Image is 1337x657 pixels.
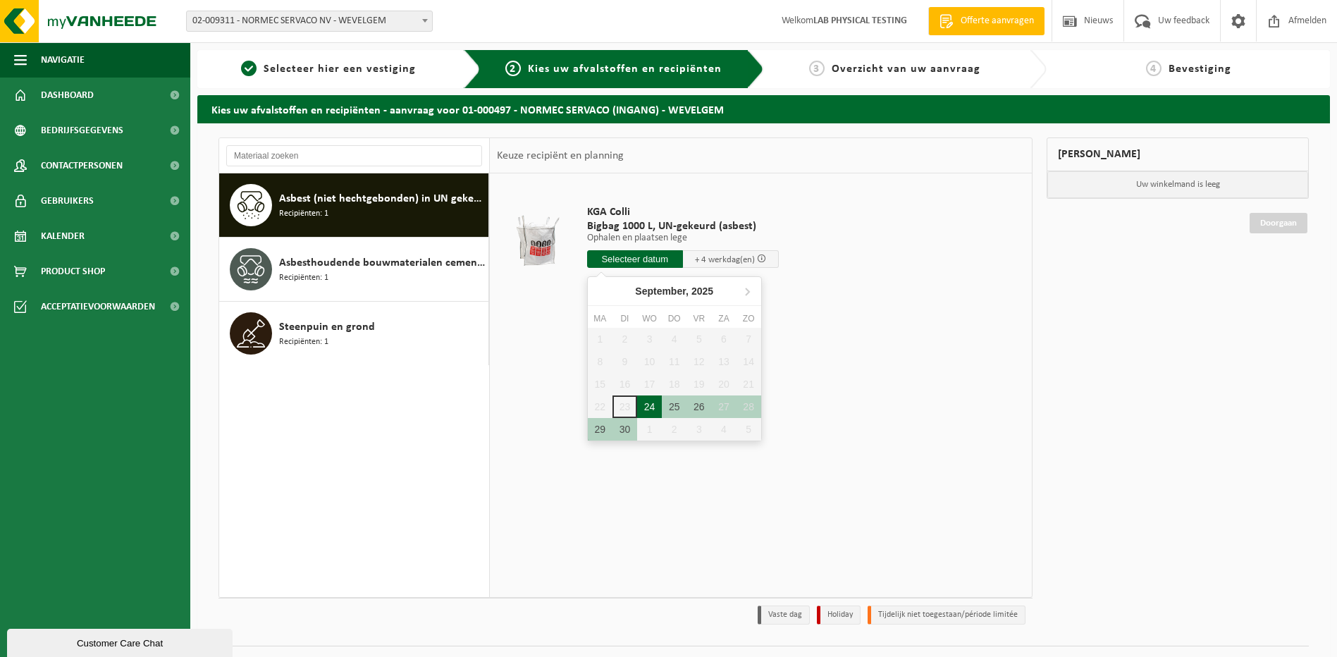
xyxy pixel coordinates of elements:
div: [PERSON_NAME] [1047,137,1309,171]
span: 02-009311 - NORMEC SERVACO NV - WEVELGEM [187,11,432,31]
span: Selecteer hier een vestiging [264,63,416,75]
li: Holiday [817,606,861,625]
strong: LAB PHYSICAL TESTING [813,16,907,26]
div: di [612,312,637,326]
div: za [711,312,736,326]
span: Gebruikers [41,183,94,219]
span: Bedrijfsgegevens [41,113,123,148]
div: do [662,312,686,326]
a: Offerte aanvragen [928,7,1045,35]
li: Tijdelijk niet toegestaan/période limitée [868,606,1025,625]
span: Contactpersonen [41,148,123,183]
span: Overzicht van uw aanvraag [832,63,980,75]
span: 1 [241,61,257,76]
div: 26 [686,395,711,418]
span: Recipiënten: 1 [279,336,328,349]
button: Asbest (niet hechtgebonden) in UN gekeurde verpakking Recipiënten: 1 [219,173,489,238]
div: vr [686,312,711,326]
div: zo [737,312,761,326]
div: wo [637,312,662,326]
span: Dashboard [41,78,94,113]
div: 3 [686,418,711,441]
h2: Kies uw afvalstoffen en recipiënten - aanvraag voor 01-000497 - NORMEC SERVACO (INGANG) - WEVELGEM [197,95,1330,123]
div: 1 [637,418,662,441]
a: 1Selecteer hier een vestiging [204,61,452,78]
span: Navigatie [41,42,85,78]
span: 4 [1146,61,1162,76]
li: Vaste dag [758,606,810,625]
div: 29 [588,418,612,441]
span: Recipiënten: 1 [279,207,328,221]
span: Offerte aanvragen [957,14,1037,28]
span: Steenpuin en grond [279,319,375,336]
button: Steenpuin en grond Recipiënten: 1 [219,302,489,365]
span: 2 [505,61,521,76]
span: Recipiënten: 1 [279,271,328,285]
span: 3 [809,61,825,76]
span: 02-009311 - NORMEC SERVACO NV - WEVELGEM [186,11,433,32]
span: Acceptatievoorwaarden [41,289,155,324]
input: Materiaal zoeken [226,145,482,166]
span: Kies uw afvalstoffen en recipiënten [528,63,722,75]
button: Asbesthoudende bouwmaterialen cementgebonden (hechtgebonden) Recipiënten: 1 [219,238,489,302]
iframe: chat widget [7,626,235,657]
span: Bevestiging [1169,63,1231,75]
span: KGA Colli [587,205,779,219]
div: ma [588,312,612,326]
p: Uw winkelmand is leeg [1047,171,1308,198]
div: 30 [612,418,637,441]
div: 2 [662,418,686,441]
div: 24 [637,395,662,418]
input: Selecteer datum [587,250,683,268]
span: + 4 werkdag(en) [695,255,755,264]
p: Ophalen en plaatsen lege [587,233,779,243]
i: 2025 [691,286,713,296]
span: Asbesthoudende bouwmaterialen cementgebonden (hechtgebonden) [279,254,485,271]
span: Asbest (niet hechtgebonden) in UN gekeurde verpakking [279,190,485,207]
div: September, [629,280,719,302]
div: 25 [662,395,686,418]
span: Product Shop [41,254,105,289]
span: Bigbag 1000 L, UN-gekeurd (asbest) [587,219,779,233]
a: Doorgaan [1250,213,1307,233]
div: Keuze recipiënt en planning [490,138,631,173]
span: Kalender [41,219,85,254]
